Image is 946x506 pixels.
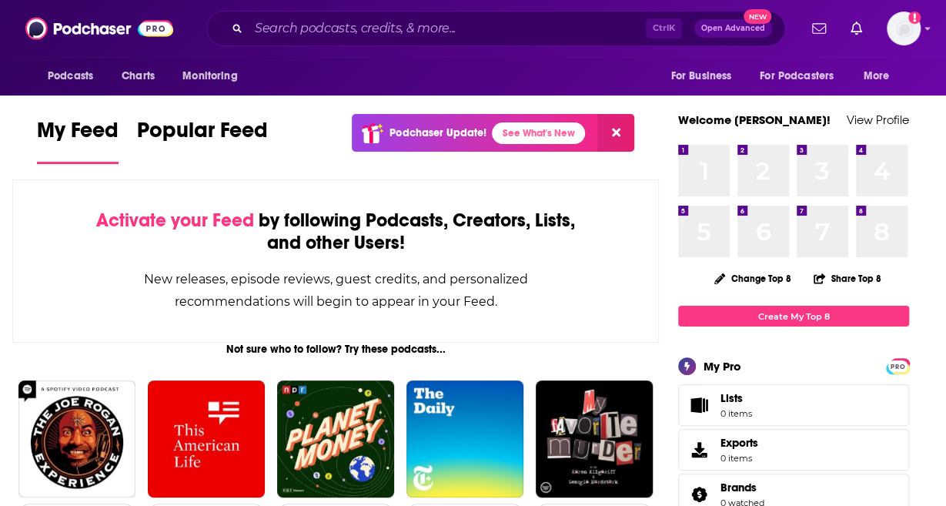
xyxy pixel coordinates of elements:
[678,306,909,327] a: Create My Top 8
[112,62,164,91] a: Charts
[182,65,237,87] span: Monitoring
[137,117,268,152] span: Popular Feed
[389,126,486,139] p: Podchaser Update!
[684,484,714,505] a: Brands
[813,263,882,293] button: Share Top 8
[720,436,758,450] span: Exports
[406,380,523,498] img: The Daily
[847,112,909,127] a: View Profile
[720,408,752,419] span: 0 items
[744,9,771,24] span: New
[806,15,832,42] a: Show notifications dropdown
[888,360,907,372] span: PRO
[122,65,155,87] span: Charts
[887,12,921,45] button: Show profile menu
[864,65,890,87] span: More
[760,65,834,87] span: For Podcasters
[844,15,868,42] a: Show notifications dropdown
[249,16,646,41] input: Search podcasts, credits, & more...
[720,481,757,494] span: Brands
[536,380,653,498] img: My Favorite Murder with Karen Kilgariff and Georgia Hardstark
[206,11,785,46] div: Search podcasts, credits, & more...
[37,62,113,91] button: open menu
[12,343,659,356] div: Not sure who to follow? Try these podcasts...
[704,359,741,374] div: My Pro
[90,209,581,254] div: by following Podcasts, Creators, Lists, and other Users!
[90,268,581,313] div: New releases, episode reviews, guest credits, and personalized recommendations will begin to appe...
[720,391,752,405] span: Lists
[720,453,758,464] span: 0 items
[48,65,93,87] span: Podcasts
[908,12,921,24] svg: Add a profile image
[678,384,909,426] a: Lists
[37,117,119,164] a: My Feed
[684,439,714,461] span: Exports
[25,14,173,43] img: Podchaser - Follow, Share and Rate Podcasts
[646,18,682,39] span: Ctrl K
[96,209,254,232] span: Activate your Feed
[701,25,765,32] span: Open Advanced
[678,112,831,127] a: Welcome [PERSON_NAME]!
[137,117,268,164] a: Popular Feed
[670,65,731,87] span: For Business
[720,391,743,405] span: Lists
[660,62,750,91] button: open menu
[678,429,909,471] a: Exports
[720,481,764,494] a: Brands
[888,360,907,371] a: PRO
[684,394,714,416] span: Lists
[492,122,585,144] a: See What's New
[148,380,265,498] img: This American Life
[694,19,772,38] button: Open AdvancedNew
[172,62,257,91] button: open menu
[705,269,801,288] button: Change Top 8
[37,117,119,152] span: My Feed
[750,62,856,91] button: open menu
[277,380,394,498] img: Planet Money
[853,62,909,91] button: open menu
[887,12,921,45] span: Logged in as Naomiumusic
[18,380,135,498] img: The Joe Rogan Experience
[887,12,921,45] img: User Profile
